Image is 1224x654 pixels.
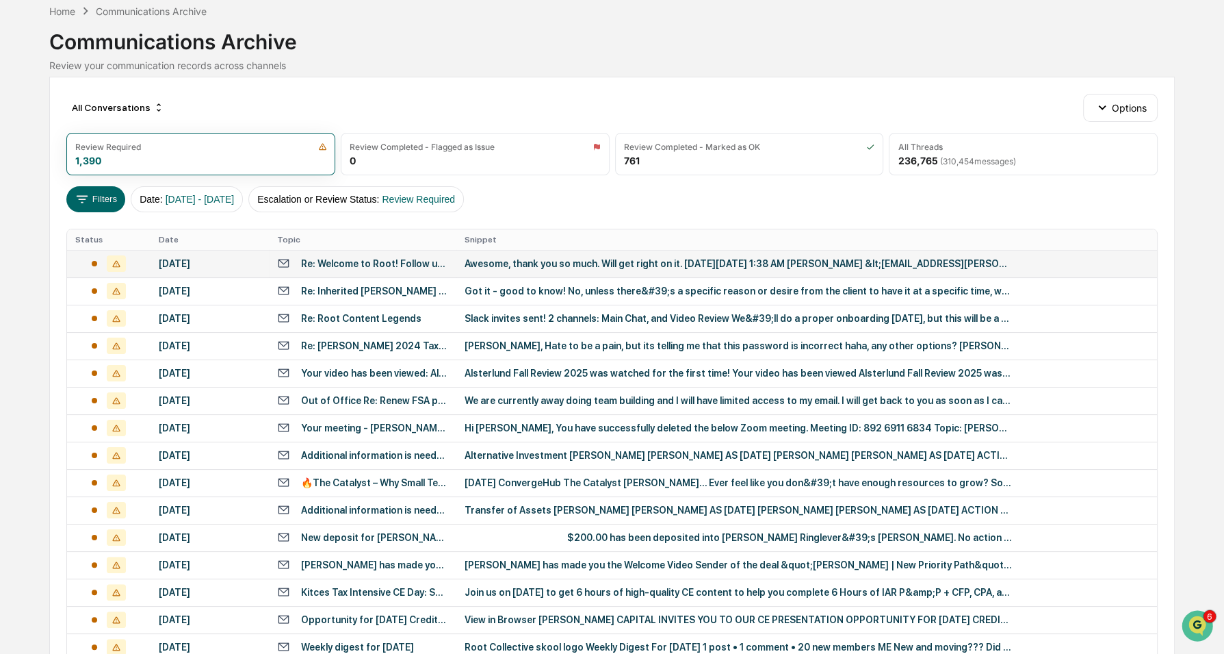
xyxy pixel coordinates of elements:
[939,156,1015,166] span: ( 310,454 messages)
[1180,609,1217,646] iframe: Open customer support
[96,5,207,17] div: Communications Archive
[8,274,94,299] a: 🖐️Preclearance
[159,642,261,653] div: [DATE]
[49,18,1175,54] div: Communications Archive
[624,155,640,166] div: 761
[121,223,149,234] span: [DATE]
[114,223,118,234] span: •
[14,210,36,231] img: Jack Rasmussen
[898,155,1015,166] div: 236,765
[14,281,25,292] div: 🖐️
[42,186,111,197] span: [PERSON_NAME]
[350,155,356,166] div: 0
[465,340,1012,351] div: [PERSON_NAME], Hate to be a pain, but its telling me that this password is incorrect haha, any ot...
[301,258,447,269] div: Re: Welcome to Root! Follow up items
[49,5,75,17] div: Home
[248,186,464,212] button: Escalation or Review Status:Review Required
[301,395,447,406] div: Out of Office Re: Renew FSA plan for Root Financial Partners, LLC by [DATE]
[465,532,1012,543] div: ͏ ‌ ͏ ‌ ͏ ‌ ͏ ‌ ͏ ‌ ͏ ‌ ͏ ‌ ͏ ‌ ͏ ‌ ͏ ‌ ͏ ‌ ͏ ‌ ͏ ‌ ͏ ‌ ͏ ‌ ͏ ‌ ͏ ‌ ͏ ‌ ͏ ‌ ͏ ‌ ͏ ‌ ͏ ‌ ͏ ‌ ͏ ‌ ͏...
[301,368,447,379] div: Your video has been viewed: Alsterlund Fall Review 2025
[159,587,261,598] div: [DATE]
[151,229,269,250] th: Date
[113,279,170,293] span: Attestations
[159,532,261,543] div: [DATE]
[14,151,92,162] div: Past conversations
[898,142,942,152] div: All Threads
[269,229,456,250] th: Topic
[465,559,1012,570] div: [PERSON_NAME] has made you the Welcome Video Sender of the deal &quot;[PERSON_NAME] | New Priorit...
[301,477,447,488] div: 🔥The Catalyst – Why Small Teams Win (and How)
[465,505,1012,516] div: Transfer of Assets [PERSON_NAME] [PERSON_NAME] AS [DATE] [PERSON_NAME] [PERSON_NAME] AS [DATE] AC...
[301,642,414,653] div: Weekly digest for [DATE]
[318,142,327,151] img: icon
[29,104,53,129] img: 8933085812038_c878075ebb4cc5468115_72.jpg
[301,532,447,543] div: New deposit for [PERSON_NAME].
[159,505,261,516] div: [DATE]
[465,450,1012,461] div: Alternative Investment [PERSON_NAME] [PERSON_NAME] AS [DATE] [PERSON_NAME] [PERSON_NAME] AS [DATE...
[301,450,447,461] div: Additional information is needed for Request ID AI-1735737
[62,118,194,129] div: We're offline, we'll be back soon
[114,186,118,197] span: •
[465,642,1012,653] div: Root Collective skool logo Weekly Digest For [DATE] 1 post • 1 comment • 20 new members ME New an...
[301,313,421,324] div: Re: Root Content Legends
[301,614,447,625] div: Opportunity for [DATE] Credit: Capital Gains Strategies That Maximize Planning and Investment Out...
[465,313,1012,324] div: Slack invites sent! 2 channels: Main Chat, and Video Review We&#39;ll do a proper onboarding [DAT...
[27,223,38,234] img: 1746055101610-c473b297-6a78-478c-a979-82029cc54cd1
[159,286,261,297] div: [DATE]
[99,281,110,292] div: 🗄️
[66,97,170,118] div: All Conversations
[233,108,249,125] button: Start new chat
[159,423,261,433] div: [DATE]
[301,340,447,351] div: Re: [PERSON_NAME] 2024 Tax docs
[14,173,36,194] img: Jack Rasmussen
[350,142,495,152] div: Review Completed - Flagged as Issue
[301,423,447,433] div: Your meeting - [PERSON_NAME] and [PERSON_NAME], CFP®, CPWA® has been deleted
[159,258,261,269] div: [DATE]
[75,155,101,166] div: 1,390
[166,194,235,205] span: [DATE] - [DATE]
[49,60,1175,71] div: Review your communication records across channels
[866,142,874,151] img: icon
[14,104,38,129] img: 1746055101610-c473b297-6a78-478c-a979-82029cc54cd1
[465,395,1012,406] div: We are currently away doing team building and I will have limited access to my email. I will get ...
[75,142,141,152] div: Review Required
[121,186,149,197] span: [DATE]
[382,194,455,205] span: Review Required
[94,274,175,299] a: 🗄️Attestations
[66,186,126,212] button: Filters
[465,477,1012,488] div: [DATE] ConvergeHub The Catalyst [PERSON_NAME]... Ever feel like you don&#39;t have enough resourc...
[131,186,243,212] button: Date:[DATE] - [DATE]
[159,477,261,488] div: [DATE]
[159,313,261,324] div: [DATE]
[301,587,447,598] div: Kitces Tax Intensive CE Day: Satisfy Your IAR P&P CE Obligations All [DATE]
[159,395,261,406] div: [DATE]
[456,229,1158,250] th: Snippet
[1083,94,1158,121] button: Options
[27,186,38,197] img: 1746055101610-c473b297-6a78-478c-a979-82029cc54cd1
[624,142,760,152] div: Review Completed - Marked as OK
[96,338,166,349] a: Powered byPylon
[159,340,261,351] div: [DATE]
[62,104,224,118] div: Start new chat
[159,450,261,461] div: [DATE]
[14,307,25,318] div: 🔎
[465,587,1012,598] div: Join us on [DATE] to get 6 hours of high-quality CE content to help you complete 6 Hours of IAR P...
[159,614,261,625] div: [DATE]
[301,505,447,516] div: Additional information is needed for Request ID TA-D675491
[14,28,249,50] p: How can we help?
[212,149,249,165] button: See all
[465,258,1012,269] div: Awesome, thank you so much. Will get right on it. [DATE][DATE] 1:38 AM [PERSON_NAME] &lt;[EMAIL_A...
[42,223,111,234] span: [PERSON_NAME]
[8,300,92,325] a: 🔎Data Lookup
[159,559,261,570] div: [DATE]
[593,142,601,151] img: icon
[301,559,447,570] div: [PERSON_NAME] has made you the Welcome Video Sender of the deal "[PERSON_NAME] | New Priority Path"
[159,368,261,379] div: [DATE]
[27,305,86,319] span: Data Lookup
[465,614,1012,625] div: View in Browser [PERSON_NAME] CAPITAL INVITES YOU TO OUR CE PRESENTATION OPPORTUNITY FOR [DATE] C...
[465,286,1012,297] div: Got it - good to know! No, unless there&#39;s a specific reason or desire from the client to have...
[27,279,88,293] span: Preclearance
[136,339,166,349] span: Pylon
